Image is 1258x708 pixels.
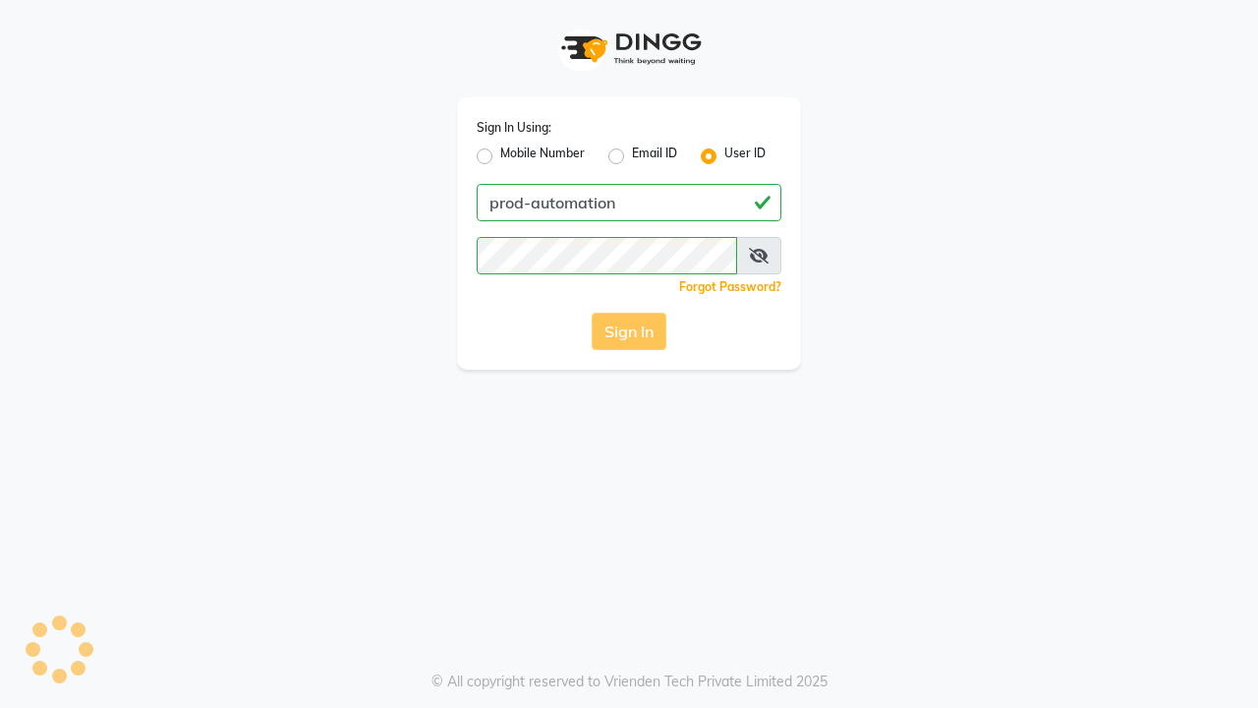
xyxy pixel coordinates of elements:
[500,145,585,168] label: Mobile Number
[632,145,677,168] label: Email ID
[550,20,708,78] img: logo1.svg
[477,237,737,274] input: Username
[477,184,781,221] input: Username
[477,119,551,137] label: Sign In Using:
[679,279,781,294] a: Forgot Password?
[724,145,766,168] label: User ID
